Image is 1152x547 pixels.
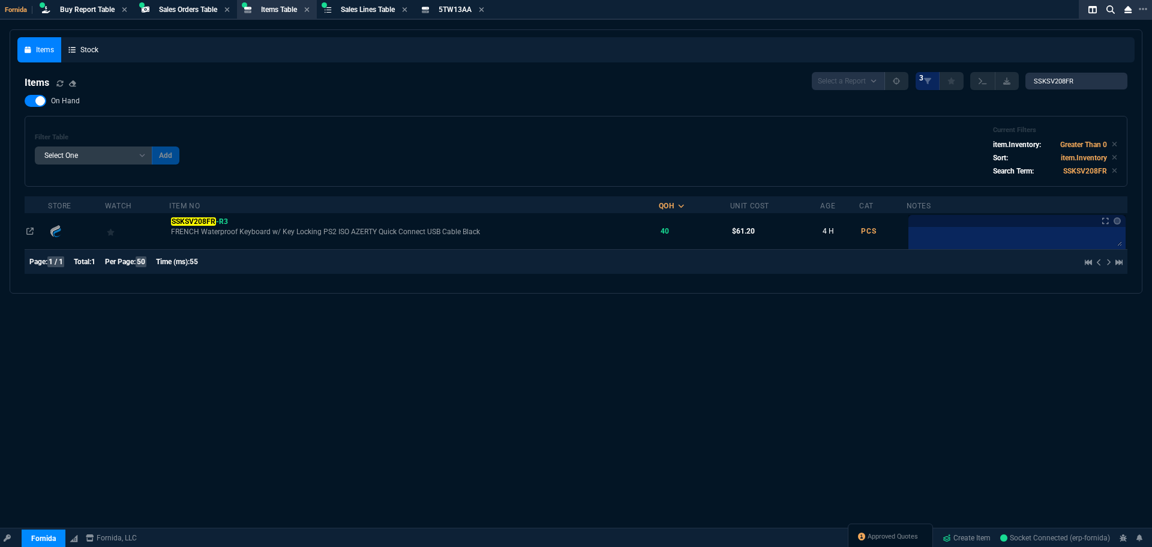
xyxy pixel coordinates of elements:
div: Watch [105,201,132,211]
h6: Current Filters [993,126,1117,134]
span: Time (ms): [156,258,190,266]
span: Items Table [261,5,297,14]
span: 1 [91,258,95,266]
h4: Items [25,76,49,90]
nx-icon: Close Tab [479,5,484,15]
span: -R3 [171,217,227,226]
span: Buy Report Table [60,5,115,14]
span: Total: [74,258,91,266]
code: Greater Than 0 [1060,141,1107,149]
div: Unit Cost [730,201,769,211]
span: PCS [861,227,877,235]
div: Store [48,201,71,211]
a: Items [17,37,61,62]
a: Stock [61,37,106,62]
span: Sales Orders Table [159,5,217,14]
nx-icon: Close Tab [402,5,407,15]
td: 4 H [820,213,859,249]
h6: Filter Table [35,133,179,142]
p: item.Inventory: [993,139,1041,150]
span: Per Page: [105,258,136,266]
nx-icon: Open In Opposite Panel [26,227,34,235]
td: FRENCH Waterproof Keyboard w/ Key Locking PS2 ISO AZERTY Quick Connect USB Cable Black [169,213,659,249]
span: 50 [136,256,146,267]
div: Notes [907,201,931,211]
a: msbcCompanyName [82,533,140,543]
span: 40 [661,227,669,235]
span: Socket Connected (erp-fornida) [1000,534,1110,542]
span: 55 [190,258,198,266]
p: Search Term: [993,166,1034,177]
span: FRENCH Waterproof Keyboard w/ Key Locking PS2 ISO AZERTY Quick Connect USB Cable Black [171,227,656,237]
span: Sales Lines Table [341,5,395,14]
nx-icon: Close Tab [122,5,127,15]
p: Sort: [993,153,1008,163]
span: 1 / 1 [47,256,64,267]
span: 3 [919,73,923,83]
nx-icon: Open New Tab [1139,4,1147,15]
input: Search [1025,73,1127,89]
code: SSKSV208FR [1063,167,1107,175]
span: 5TW13AA [439,5,472,14]
div: Cat [859,201,874,211]
span: Fornida [5,6,32,14]
nx-icon: Split Panels [1084,2,1102,17]
div: Age [820,201,835,211]
div: Add to Watchlist [107,223,167,240]
nx-icon: Search [1102,2,1120,17]
nx-icon: Close Workbench [1120,2,1136,17]
span: $61.20 [732,227,755,235]
a: 1Vv3I77KvEFy8ICoAAAc [1000,533,1110,543]
div: QOH [659,201,674,211]
code: item.Inventory [1061,154,1107,162]
span: On Hand [51,96,80,106]
mark: SSKSV208FR [171,217,215,226]
span: Page: [29,258,47,266]
a: Create Item [938,529,995,547]
nx-icon: Close Tab [304,5,310,15]
div: Item No [169,201,200,211]
span: Approved Quotes [868,532,918,542]
nx-icon: Close Tab [224,5,230,15]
